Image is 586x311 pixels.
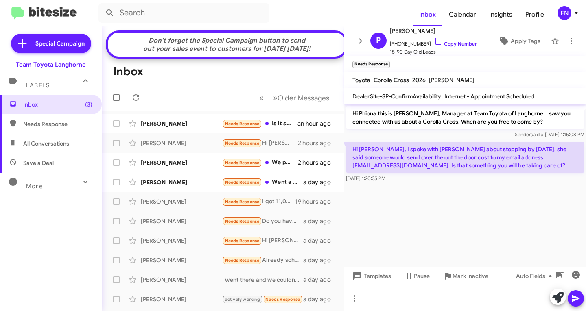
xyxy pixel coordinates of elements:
div: Don't forget the Special Campaign button to send out your sales event to customers for [DATE] [DA... [112,37,342,53]
button: Previous [254,89,269,106]
button: Mark Inactive [436,269,495,283]
button: FN [551,6,577,20]
div: 2 hours ago [298,139,337,147]
input: Search [98,3,269,23]
span: Templates [351,269,391,283]
span: Internet - Appointment Scheduled [444,93,534,100]
span: Sender [DATE] 1:15:08 PM [515,131,584,137]
span: Pause [414,269,430,283]
button: Pause [398,269,436,283]
div: a day ago [303,178,337,186]
div: Already scheduled for 10/25 [222,256,303,265]
div: a day ago [303,276,337,284]
span: All Conversations [23,139,69,148]
span: Needs Response [225,258,260,263]
div: a day ago [303,237,337,245]
span: [PERSON_NAME] [429,76,474,84]
div: Is it still available? [222,119,297,128]
p: Hi [PERSON_NAME], I spoke with [PERSON_NAME] about stopping by [DATE], she said someone would sen... [346,142,584,173]
div: We purchased a vehicle and are good for the time being. Will reach out when we look in the future... [222,158,298,167]
span: Needs Response [225,141,260,146]
span: [PHONE_NUMBER] [390,36,477,48]
div: FN [558,6,571,20]
p: Hi Phiona this is [PERSON_NAME], Manager at Team Toyota of Langhorne. I saw you connected with us... [346,106,584,129]
a: Profile [519,3,551,26]
div: [PERSON_NAME] [141,237,222,245]
nav: Page navigation example [255,89,334,106]
span: Needs Response [225,160,260,165]
button: Auto Fields [509,269,562,283]
small: Needs Response [352,61,390,68]
div: Hi [PERSON_NAME], I spoke with [PERSON_NAME] about stopping by [DATE], she said someone would sen... [222,139,298,148]
div: Hi [PERSON_NAME]. I am interested, but depends on the price, since I would be using that for anot... [222,236,303,246]
a: Calendar [442,3,483,26]
span: [DATE] 1:20:35 PM [346,175,385,181]
div: [PERSON_NAME] [141,256,222,264]
div: a day ago [303,256,337,264]
span: » [273,93,278,103]
span: 15-90 Day Old Leads [390,48,477,56]
button: Apply Tags [491,34,547,48]
a: Inbox [413,3,442,26]
div: a day ago [303,217,337,225]
a: Insights [483,3,519,26]
h1: Inbox [113,65,143,78]
div: a day ago [303,295,337,303]
div: [PERSON_NAME] [141,276,222,284]
div: an hour ago [297,120,337,128]
span: Needs Response [225,219,260,224]
div: 19 hours ago [295,198,337,206]
button: Next [268,89,334,106]
div: [PERSON_NAME] [141,178,222,186]
div: I went there and we couldn't agree on a price that's how it was left off [222,276,303,284]
div: I got 11,000$ cash [222,197,295,207]
div: [PERSON_NAME] [141,139,222,147]
span: actively working [225,297,260,302]
span: Special Campaign [35,39,85,48]
div: Ok thank you [222,295,303,304]
span: Needs Response [23,120,92,128]
span: « [259,93,264,103]
span: Corolla Cross [374,76,409,84]
span: Auto Fields [516,269,555,283]
span: Labels [26,82,50,89]
span: Needs Response [225,180,260,185]
span: Save a Deal [23,159,54,167]
span: Mark Inactive [453,269,488,283]
div: [PERSON_NAME] [141,198,222,206]
a: Copy Number [434,41,477,47]
span: Needs Response [225,199,260,204]
span: said at [531,131,545,137]
span: Older Messages [278,94,329,102]
span: Needs Response [265,297,300,302]
span: More [26,183,43,190]
div: 2 hours ago [298,159,337,167]
span: [PERSON_NAME] [390,26,477,36]
span: Needs Response [225,238,260,244]
div: [PERSON_NAME] [141,159,222,167]
div: Went a different direction. [222,178,303,187]
div: [PERSON_NAME] [141,217,222,225]
span: 2026 [412,76,426,84]
div: [PERSON_NAME] [141,120,222,128]
span: Needs Response [225,121,260,126]
a: Special Campaign [11,34,91,53]
span: Toyota [352,76,370,84]
div: [PERSON_NAME] [141,295,222,303]
button: Templates [344,269,398,283]
div: Do you have anything available? [222,217,303,226]
span: DealerSite-SP-ConfirmAvailability [352,93,441,100]
span: P [376,34,381,47]
span: Inbox [23,100,92,109]
span: (3) [85,100,92,109]
span: Apply Tags [511,34,540,48]
div: Team Toyota Langhorne [16,61,86,69]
